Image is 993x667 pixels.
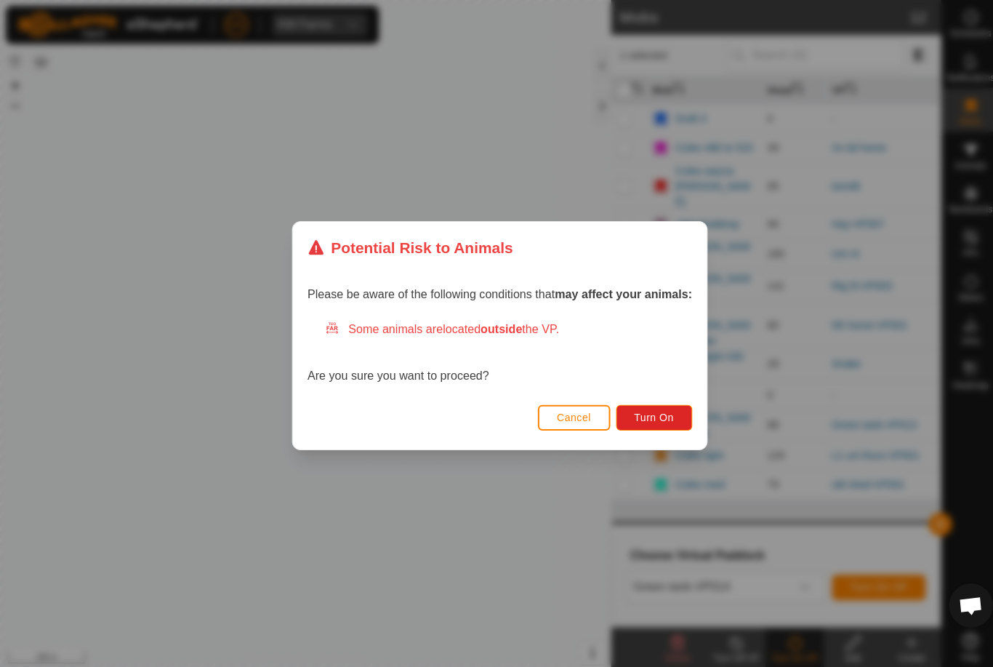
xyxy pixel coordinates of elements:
span: Cancel [553,409,587,420]
button: Cancel [534,402,606,428]
button: Turn On [612,402,688,428]
div: Are you sure you want to proceed? [305,319,688,383]
strong: outside [478,321,519,333]
div: Potential Risk to Animals [305,235,510,257]
strong: may affect your animals: [551,286,688,298]
div: Some animals are [323,319,688,336]
span: Turn On [630,409,670,420]
span: located the VP. [440,321,555,333]
a: Open chat [943,580,986,623]
span: Please be aware of the following conditions that [305,286,688,298]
